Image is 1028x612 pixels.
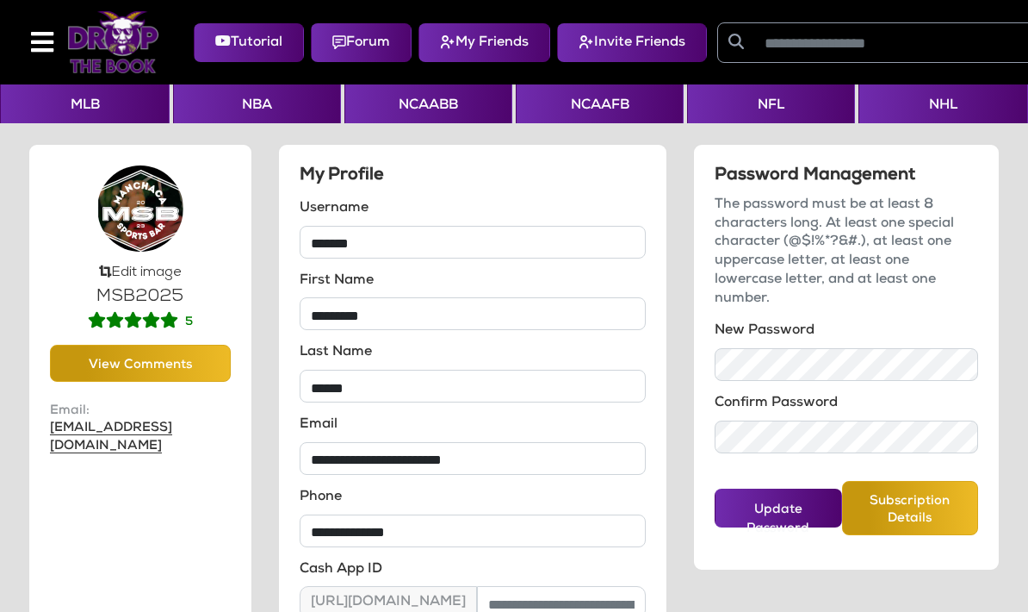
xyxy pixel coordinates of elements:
label: Edit image [111,265,182,279]
label: First Name [300,272,374,291]
button: Update Password [715,489,842,528]
button: Forum [311,23,412,62]
button: NFL [687,84,855,123]
label: Email [300,416,338,435]
button: Subscription Details [842,481,979,536]
button: My Friends [418,23,550,62]
label: 5 [185,315,193,331]
p: The password must be at least 8 characters long. At least one special character (@$!%*?&#.), at l... [715,197,978,309]
label: Confirm Password [715,395,838,414]
button: Tutorial [194,23,304,62]
button: Invite Friends [557,23,707,62]
label: Cash App ID [300,561,382,580]
label: Last Name [300,344,372,363]
img: Z [97,165,183,252]
label: New Password [715,322,814,341]
h5: My Profile [300,165,647,186]
button: NBA [173,84,341,123]
h5: MSB2025 [50,286,231,307]
button: NCAABB [344,84,512,123]
button: View Comments [50,345,231,382]
h5: Password Management [715,165,978,186]
label: Phone [300,489,342,508]
label: Username [300,200,368,219]
img: Logo [67,11,159,73]
button: NHL [858,84,1028,123]
span: Email: [50,403,231,420]
button: NCAAFB [516,84,684,123]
